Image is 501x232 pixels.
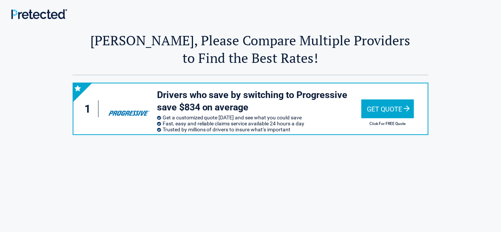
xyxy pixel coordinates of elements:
[11,9,67,19] img: Main Logo
[105,97,153,120] img: progressive's logo
[157,89,362,113] h3: Drivers who save by switching to Progressive save $834 on average
[157,115,362,120] li: Get a customized quote [DATE] and see what you could save
[81,101,99,117] div: 1
[73,31,429,67] h2: [PERSON_NAME], Please Compare Multiple Providers to Find the Best Rates!
[157,120,362,126] li: Fast, easy and reliable claims service available 24 hours a day
[362,100,414,118] div: Get Quote
[362,122,414,126] h2: Click For FREE Quote
[157,126,362,132] li: Trusted by millions of drivers to insure what’s important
